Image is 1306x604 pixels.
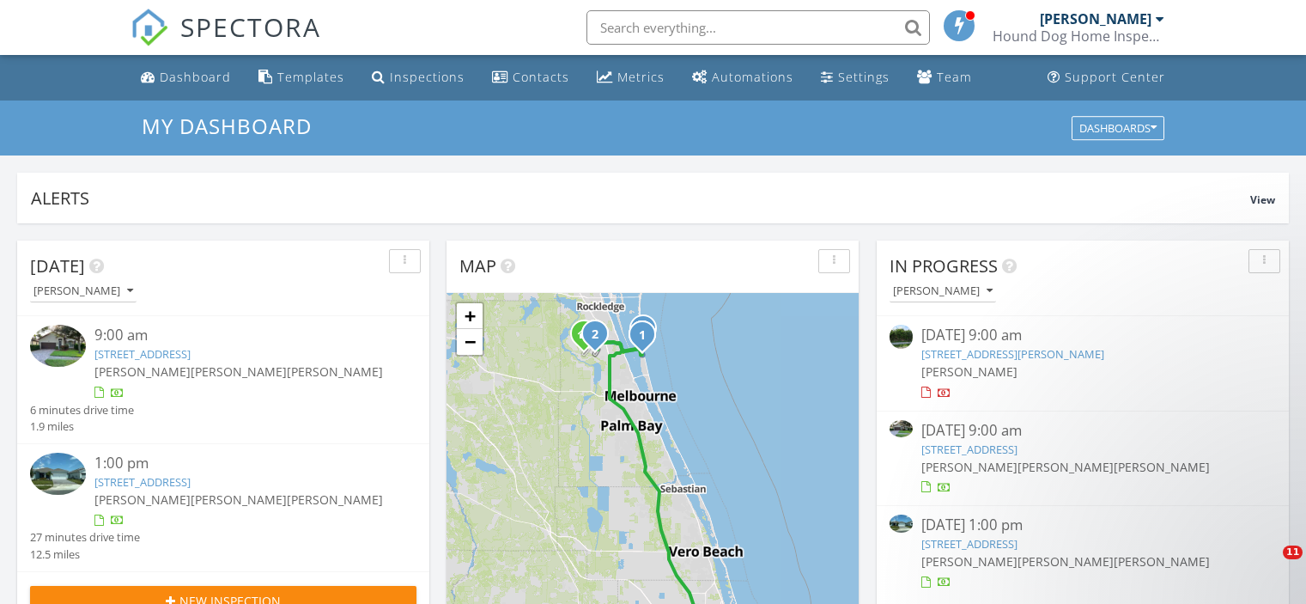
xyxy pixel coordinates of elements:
[33,285,133,297] div: [PERSON_NAME]
[890,420,913,438] img: 9367325%2Fcover_photos%2F6i09jf6IYoVJlPyelSqy%2Fsmall.9367325-1756305462462
[30,280,137,303] button: [PERSON_NAME]
[180,9,321,45] span: SPECTORA
[890,254,998,278] span: In Progress
[838,69,890,85] div: Settings
[639,330,646,342] i: 1
[94,453,385,474] div: 1:00 pm
[921,515,1243,536] div: [DATE] 1:00 pm
[890,280,996,303] button: [PERSON_NAME]
[921,459,1017,475] span: [PERSON_NAME]
[457,329,483,355] a: Zoom out
[94,474,191,490] a: [STREET_ADDRESS]
[191,491,287,508] span: [PERSON_NAME]
[910,62,979,94] a: Team
[921,325,1243,346] div: [DATE] 9:00 am
[160,69,231,85] div: Dashboard
[921,363,1017,380] span: [PERSON_NAME]
[142,112,312,140] span: My Dashboard
[30,325,86,367] img: 9367325%2Fcover_photos%2F6i09jf6IYoVJlPyelSqy%2Fsmall.9367325-1756305462462
[390,69,465,85] div: Inspections
[584,333,594,344] div: Melbourne FL 32940
[252,62,351,94] a: Templates
[921,420,1243,442] div: [DATE] 9:00 am
[893,285,993,297] div: [PERSON_NAME]
[921,442,1017,457] a: [STREET_ADDRESS]
[592,329,598,341] i: 2
[30,402,134,418] div: 6 minutes drive time
[586,10,930,45] input: Search everything...
[937,69,972,85] div: Team
[1072,116,1164,140] button: Dashboards
[485,62,576,94] a: Contacts
[685,62,800,94] a: Automations (Basic)
[590,62,671,94] a: Metrics
[1079,122,1157,134] div: Dashboards
[457,303,483,329] a: Zoom in
[1283,546,1303,559] span: 11
[30,453,86,495] img: 9309916%2Fcover_photos%2FgbZuq78hR3T8FS0op4L6%2Fsmall.9309916-1756313678565
[890,325,913,348] img: streetview
[1248,546,1289,587] iframe: Intercom live chat
[1065,69,1165,85] div: Support Center
[712,69,793,85] div: Automations
[94,363,191,380] span: [PERSON_NAME]
[459,254,496,278] span: Map
[642,334,653,345] div: 739 Monterey Dr, Satellite Beach, FL 32937
[30,418,134,435] div: 1.9 miles
[921,553,1017,570] span: [PERSON_NAME]
[94,491,191,508] span: [PERSON_NAME]
[1041,62,1172,94] a: Support Center
[191,363,287,380] span: [PERSON_NAME]
[131,23,321,59] a: SPECTORA
[1114,553,1210,570] span: [PERSON_NAME]
[131,9,168,46] img: The Best Home Inspection Software - Spectora
[94,325,385,346] div: 9:00 am
[993,27,1164,45] div: Hound Dog Home Inspections
[617,69,665,85] div: Metrics
[134,62,238,94] a: Dashboard
[814,62,896,94] a: Settings
[890,515,1276,591] a: [DATE] 1:00 pm [STREET_ADDRESS] [PERSON_NAME][PERSON_NAME][PERSON_NAME]
[365,62,471,94] a: Inspections
[287,363,383,380] span: [PERSON_NAME]
[890,515,913,533] img: 9309916%2Fcover_photos%2FgbZuq78hR3T8FS0op4L6%2Fsmall.9309916-1756313678565
[30,453,416,563] a: 1:00 pm [STREET_ADDRESS] [PERSON_NAME][PERSON_NAME][PERSON_NAME] 27 minutes drive time 12.5 miles
[94,346,191,362] a: [STREET_ADDRESS]
[1040,10,1151,27] div: [PERSON_NAME]
[1250,192,1275,207] span: View
[890,420,1276,497] a: [DATE] 9:00 am [STREET_ADDRESS] [PERSON_NAME][PERSON_NAME][PERSON_NAME]
[31,186,1250,210] div: Alerts
[595,333,605,344] div: 8927 Splashing Dr, Melbourne, FL 32940
[277,69,344,85] div: Templates
[513,69,569,85] div: Contacts
[921,536,1017,552] a: [STREET_ADDRESS]
[30,546,140,563] div: 12.5 miles
[890,325,1276,401] a: [DATE] 9:00 am [STREET_ADDRESS][PERSON_NAME] [PERSON_NAME]
[1017,553,1114,570] span: [PERSON_NAME]
[30,529,140,546] div: 27 minutes drive time
[287,491,383,508] span: [PERSON_NAME]
[30,254,85,278] span: [DATE]
[921,346,1104,362] a: [STREET_ADDRESS][PERSON_NAME]
[30,325,416,435] a: 9:00 am [STREET_ADDRESS] [PERSON_NAME][PERSON_NAME][PERSON_NAME] 6 minutes drive time 1.9 miles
